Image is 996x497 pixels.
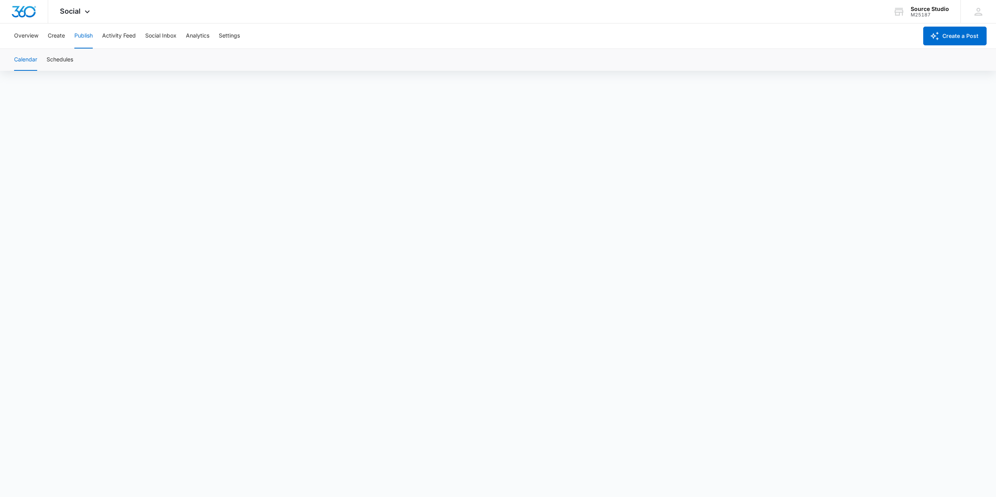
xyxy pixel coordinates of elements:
[923,27,987,45] button: Create a Post
[48,23,65,48] button: Create
[219,23,240,48] button: Settings
[102,23,136,48] button: Activity Feed
[14,49,37,71] button: Calendar
[911,12,949,18] div: account id
[911,6,949,12] div: account name
[14,23,38,48] button: Overview
[186,23,209,48] button: Analytics
[60,7,81,15] span: Social
[74,23,93,48] button: Publish
[47,49,73,71] button: Schedules
[145,23,177,48] button: Social Inbox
